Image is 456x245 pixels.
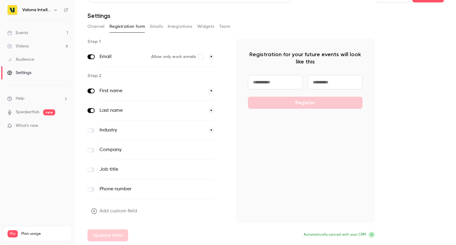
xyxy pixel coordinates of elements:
label: Allow only work emails [151,54,203,60]
p: Registration for your future events will look like this [248,51,363,65]
button: Integrations [168,22,192,31]
label: Company [100,146,189,153]
span: Plan usage [21,231,68,236]
label: Last name [100,107,203,114]
h1: Settings [87,12,110,19]
button: Registration form [109,22,145,31]
img: Valona Intelligence [8,5,17,15]
div: Events [7,30,28,36]
button: Widgets [197,22,214,31]
button: Channel [87,22,105,31]
label: Industry [100,127,203,134]
h6: Valona Intelligence [22,7,51,13]
div: Settings [7,70,31,76]
button: Emails [150,22,163,31]
span: Automatically synced with your CRM [304,232,366,237]
span: What's new [16,123,38,129]
p: Step 1 [87,39,226,45]
span: Help [16,95,24,102]
button: Team [219,22,231,31]
span: new [43,109,55,115]
iframe: Noticeable Trigger [61,123,68,129]
li: help-dropdown-opener [7,95,68,102]
a: SpeakerHub [16,109,40,115]
label: Job title [100,166,189,173]
label: First name [100,87,203,95]
label: Email [100,53,146,60]
p: Step 2 [87,73,226,79]
div: Videos [7,43,29,49]
span: Pro [8,230,18,237]
label: Phone number [100,185,189,193]
button: Add custom field [87,205,142,217]
div: Audience [7,56,34,63]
